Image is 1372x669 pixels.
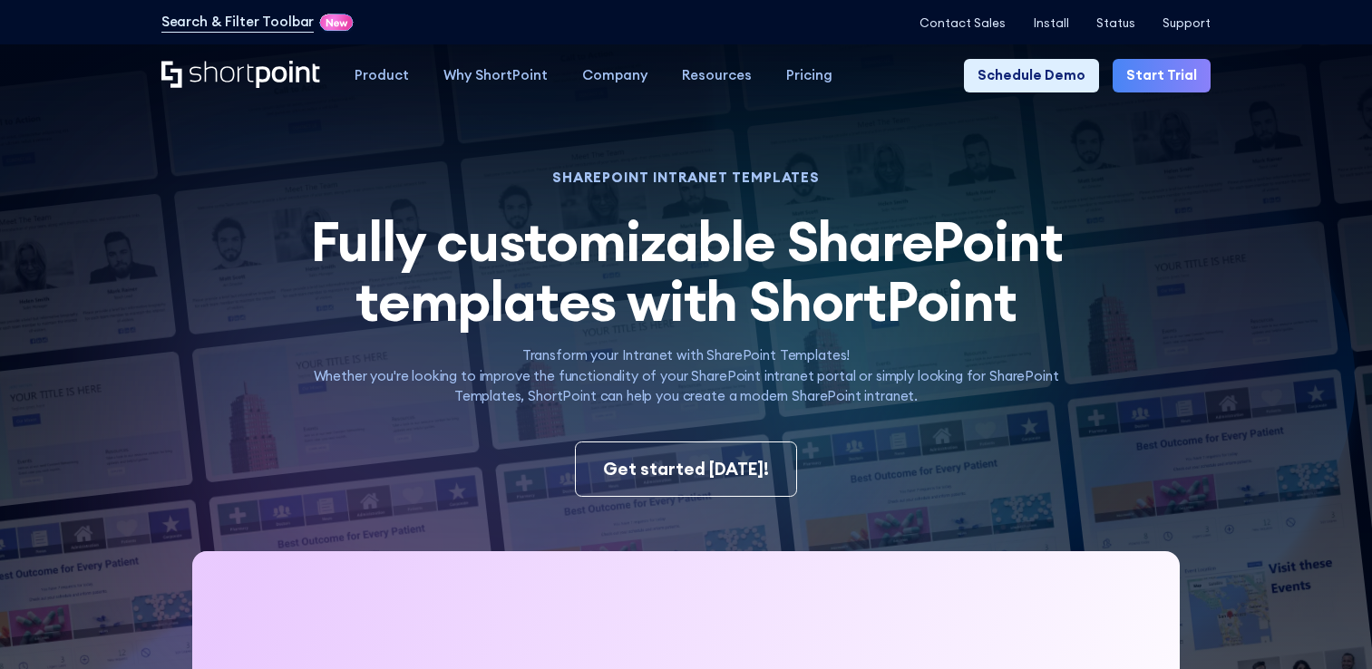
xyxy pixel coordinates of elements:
p: Transform your Intranet with SharePoint Templates! Whether you're looking to improve the function... [285,345,1087,407]
h1: SHAREPOINT INTRANET TEMPLATES [285,171,1087,183]
a: Product [338,59,427,93]
a: Install [1034,16,1069,30]
a: Support [1163,16,1211,30]
a: Search & Filter Toolbar [161,12,315,33]
a: Contact Sales [920,16,1006,30]
div: Why ShortPoint [443,65,548,86]
a: Schedule Demo [964,59,1099,93]
a: Company [565,59,665,93]
span: Fully customizable SharePoint templates with ShortPoint [310,206,1063,336]
div: Product [355,65,409,86]
div: Company [582,65,647,86]
a: Resources [665,59,769,93]
a: Pricing [769,59,850,93]
div: Get started [DATE]! [603,456,769,481]
a: Why ShortPoint [426,59,565,93]
div: Resources [682,65,752,86]
a: Get started [DATE]! [575,441,798,497]
a: Start Trial [1113,59,1211,93]
a: Status [1096,16,1135,30]
a: Home [161,61,321,90]
div: Pricing [786,65,832,86]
